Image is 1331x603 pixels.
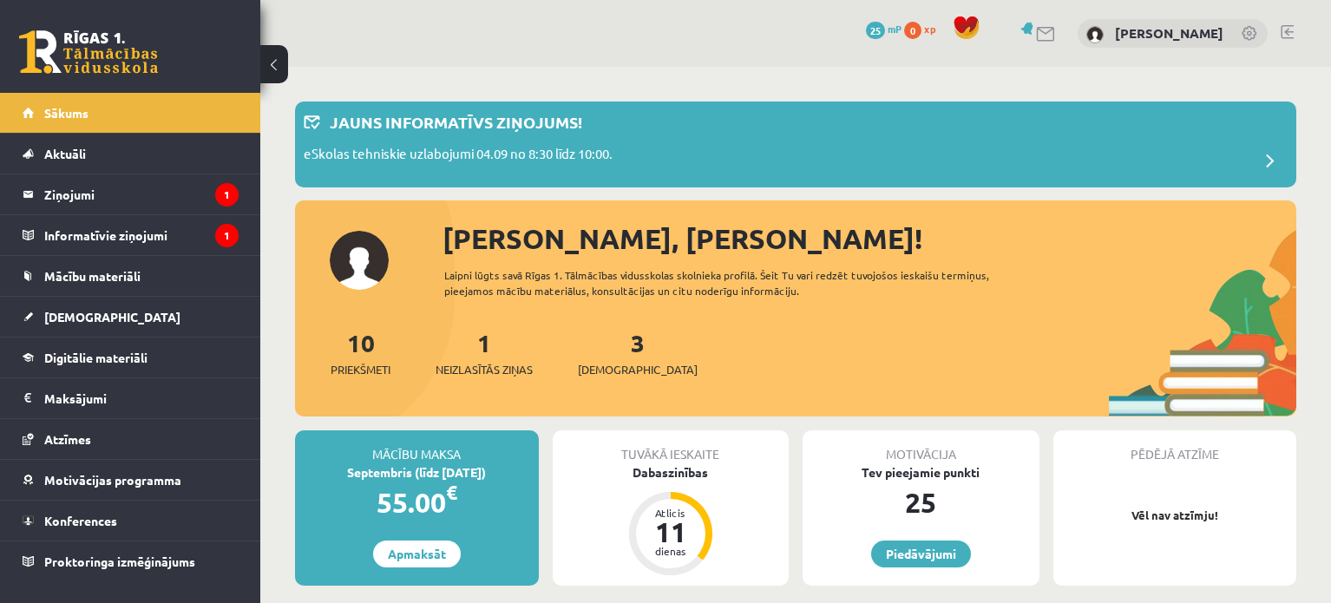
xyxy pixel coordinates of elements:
legend: Ziņojumi [44,174,239,214]
a: [PERSON_NAME] [1115,24,1223,42]
div: Septembris (līdz [DATE]) [295,463,539,482]
img: Rauls Rimkus [1086,26,1104,43]
a: Sākums [23,93,239,133]
span: Konferences [44,513,117,528]
a: Maksājumi [23,378,239,418]
div: 11 [645,518,697,546]
div: [PERSON_NAME], [PERSON_NAME]! [443,218,1296,259]
p: eSkolas tehniskie uzlabojumi 04.09 no 8:30 līdz 10:00. [304,144,613,168]
div: Tev pieejamie punkti [803,463,1039,482]
a: 0 xp [904,22,944,36]
a: 25 mP [866,22,902,36]
div: 25 [803,482,1039,523]
i: 1 [215,183,239,206]
div: Pēdējā atzīme [1053,430,1297,463]
div: Laipni lūgts savā Rīgas 1. Tālmācības vidusskolas skolnieka profilā. Šeit Tu vari redzēt tuvojošo... [444,267,1045,298]
p: Jauns informatīvs ziņojums! [330,110,582,134]
i: 1 [215,224,239,247]
span: Proktoringa izmēģinājums [44,554,195,569]
a: Rīgas 1. Tālmācības vidusskola [19,30,158,74]
span: Priekšmeti [331,361,390,378]
span: mP [888,22,902,36]
a: Dabaszinības Atlicis 11 dienas [553,463,790,578]
span: Aktuāli [44,146,86,161]
a: Informatīvie ziņojumi1 [23,215,239,255]
span: xp [924,22,935,36]
span: Digitālie materiāli [44,350,148,365]
legend: Informatīvie ziņojumi [44,215,239,255]
p: Vēl nav atzīmju! [1062,507,1288,524]
span: Mācību materiāli [44,268,141,284]
a: Proktoringa izmēģinājums [23,541,239,581]
div: 55.00 [295,482,539,523]
span: Neizlasītās ziņas [436,361,533,378]
a: Mācību materiāli [23,256,239,296]
span: Atzīmes [44,431,91,447]
div: Motivācija [803,430,1039,463]
span: 0 [904,22,921,39]
span: Sākums [44,105,89,121]
a: Apmaksāt [373,541,461,567]
a: 3[DEMOGRAPHIC_DATA] [578,327,698,378]
a: [DEMOGRAPHIC_DATA] [23,297,239,337]
legend: Maksājumi [44,378,239,418]
a: 10Priekšmeti [331,327,390,378]
a: Piedāvājumi [871,541,971,567]
span: [DEMOGRAPHIC_DATA] [44,309,180,324]
a: Ziņojumi1 [23,174,239,214]
span: Motivācijas programma [44,472,181,488]
a: Digitālie materiāli [23,338,239,377]
div: Tuvākā ieskaite [553,430,790,463]
div: Dabaszinības [553,463,790,482]
a: 1Neizlasītās ziņas [436,327,533,378]
a: Jauns informatīvs ziņojums! eSkolas tehniskie uzlabojumi 04.09 no 8:30 līdz 10:00. [304,110,1288,179]
div: Atlicis [645,508,697,518]
a: Atzīmes [23,419,239,459]
span: [DEMOGRAPHIC_DATA] [578,361,698,378]
div: Mācību maksa [295,430,539,463]
a: Konferences [23,501,239,541]
span: 25 [866,22,885,39]
div: dienas [645,546,697,556]
a: Aktuāli [23,134,239,174]
span: € [446,480,457,505]
a: Motivācijas programma [23,460,239,500]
